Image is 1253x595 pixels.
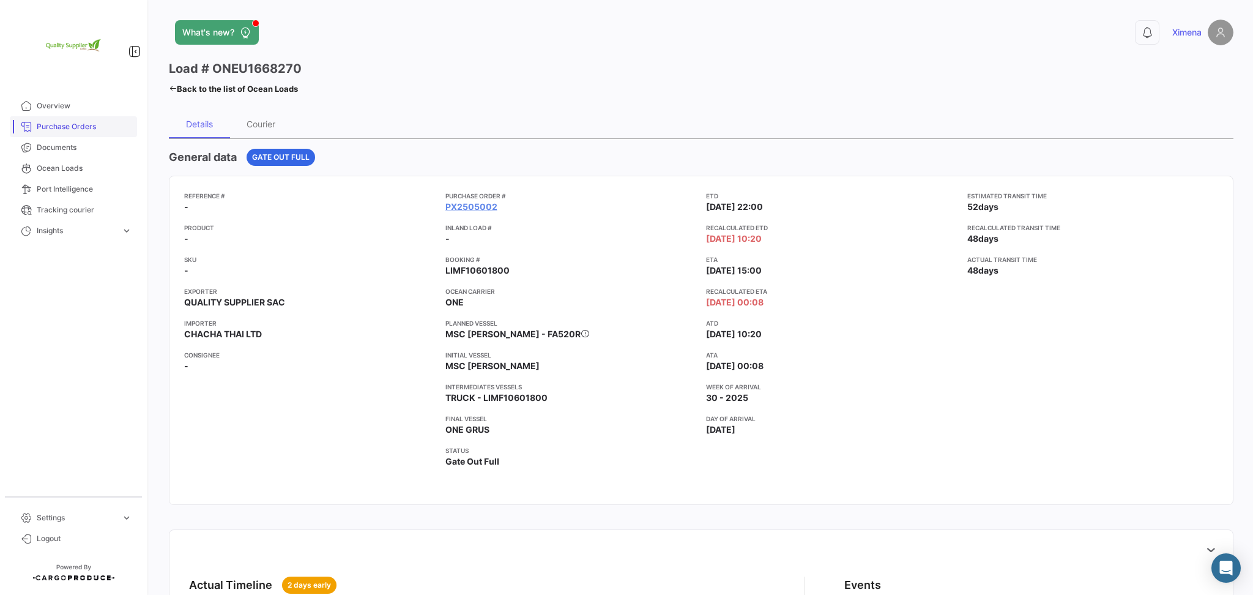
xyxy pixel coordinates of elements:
[10,158,137,179] a: Ocean Loads
[10,200,137,220] a: Tracking courier
[37,184,132,195] span: Port Intelligence
[445,233,450,245] span: -
[169,149,237,166] h4: General data
[184,286,436,296] app-card-info-title: Exporter
[121,512,132,523] span: expand_more
[706,286,957,296] app-card-info-title: Recalculated ETA
[706,296,764,309] span: [DATE] 00:08
[184,191,436,201] app-card-info-title: Reference #
[184,318,436,328] app-card-info-title: Importer
[978,265,998,275] span: days
[445,318,697,328] app-card-info-title: Planned vessel
[967,233,978,244] span: 48
[445,455,499,468] span: Gate Out Full
[445,414,697,424] app-card-info-title: Final Vessel
[706,264,762,277] span: [DATE] 15:00
[445,350,697,360] app-card-info-title: Initial Vessel
[978,233,998,244] span: days
[706,191,957,201] app-card-info-title: ETD
[706,360,764,372] span: [DATE] 00:08
[182,26,234,39] span: What's new?
[184,350,436,360] app-card-info-title: Consignee
[121,225,132,236] span: expand_more
[445,296,464,309] span: ONE
[184,296,285,309] span: QUALITY SUPPLIER SAC
[445,446,697,455] app-card-info-title: Status
[37,163,132,174] span: Ocean Loads
[247,119,275,129] div: Courier
[445,201,497,213] a: PX2505002
[10,116,137,137] a: Purchase Orders
[445,264,510,277] span: LIMF10601800
[184,255,436,264] app-card-info-title: SKU
[445,360,540,372] span: MSC [PERSON_NAME]
[184,264,188,277] span: -
[184,201,188,213] span: -
[37,512,116,523] span: Settings
[184,328,262,340] span: CHACHA THAI LTD
[706,424,735,436] span: [DATE]
[445,223,697,233] app-card-info-title: Inland Load #
[445,329,581,339] span: MSC [PERSON_NAME] - FA520R
[706,233,762,245] span: [DATE] 10:20
[169,60,302,77] h3: Load # ONEU1668270
[445,382,697,392] app-card-info-title: Intermediates Vessels
[184,233,188,245] span: -
[706,392,748,404] span: 30 - 2025
[1208,20,1233,45] img: placeholder-user.png
[706,328,762,340] span: [DATE] 10:20
[967,265,978,275] span: 48
[967,255,1219,264] app-card-info-title: Actual transit time
[1172,26,1202,39] span: Ximena
[706,382,957,392] app-card-info-title: Week of arrival
[37,121,132,132] span: Purchase Orders
[1211,553,1241,583] div: Abrir Intercom Messenger
[967,201,978,212] span: 52
[189,577,272,594] div: Actual Timeline
[967,191,1219,201] app-card-info-title: Estimated transit time
[37,533,132,544] span: Logout
[10,137,137,158] a: Documents
[288,580,331,591] span: 2 days early
[445,191,697,201] app-card-info-title: Purchase Order #
[967,223,1219,233] app-card-info-title: Recalculated transit time
[43,15,104,76] img: 2e1e32d8-98e2-4bbc-880e-a7f20153c351.png
[37,225,116,236] span: Insights
[706,223,957,233] app-card-info-title: Recalculated ETD
[184,360,188,372] span: -
[706,350,957,360] app-card-info-title: ATA
[37,142,132,153] span: Documents
[978,201,998,212] span: days
[445,255,697,264] app-card-info-title: Booking #
[844,577,881,594] div: Events
[706,414,957,424] app-card-info-title: Day of arrival
[10,179,137,200] a: Port Intelligence
[175,20,259,45] button: What's new?
[169,80,298,97] a: Back to the list of Ocean Loads
[186,119,213,129] div: Details
[706,318,957,328] app-card-info-title: ATD
[445,286,697,296] app-card-info-title: Ocean Carrier
[10,95,137,116] a: Overview
[184,223,436,233] app-card-info-title: Product
[706,201,763,213] span: [DATE] 22:00
[445,392,548,404] span: TRUCK - LIMF10601800
[252,152,310,163] span: Gate Out Full
[37,204,132,215] span: Tracking courier
[37,100,132,111] span: Overview
[706,255,957,264] app-card-info-title: ETA
[445,424,489,436] span: ONE GRUS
